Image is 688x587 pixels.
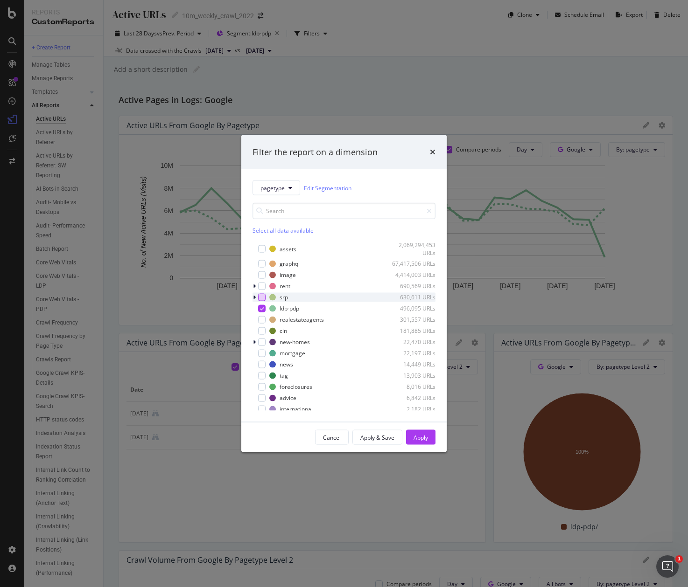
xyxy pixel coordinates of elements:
div: 630,611 URLs [390,293,435,301]
div: graphql [280,260,300,268]
div: modal [241,135,447,452]
button: Apply & Save [352,430,402,445]
div: Apply [414,433,428,441]
div: v 4.0.25 [26,15,46,22]
div: 22,470 URLs [390,338,435,346]
img: tab_domain_overview_orange.svg [27,54,35,62]
div: advice [280,394,296,402]
div: 13,903 URLs [390,372,435,380]
div: Apply & Save [360,433,394,441]
div: 8,016 URLs [390,383,435,391]
span: 1 [675,555,683,563]
div: 496,095 URLs [390,304,435,312]
button: pagetype [253,180,300,195]
div: assets [280,245,296,253]
a: Edit Segmentation [304,183,351,193]
div: rent [280,282,290,290]
div: srp [280,293,288,301]
div: 67,417,506 URLs [390,260,435,268]
img: logo_orange.svg [15,15,22,22]
div: Filter the report on a dimension [253,146,378,158]
div: new-homes [280,338,310,346]
div: 301,557 URLs [390,316,435,324]
button: Apply [406,430,435,445]
div: tag [280,372,288,380]
div: Domain: [DOMAIN_NAME] [24,24,103,32]
div: 22,197 URLs [390,349,435,357]
div: Cancel [323,433,341,441]
div: 690,569 URLs [390,282,435,290]
div: news [280,360,293,368]
div: Keywords by Traffic [105,55,154,61]
div: Select all data available [253,227,435,235]
div: cln [280,327,287,335]
span: pagetype [260,184,285,192]
div: mortgage [280,349,305,357]
div: 4,414,003 URLs [390,271,435,279]
div: 181,885 URLs [390,327,435,335]
iframe: Intercom live chat [656,555,679,578]
div: times [430,146,435,158]
div: ldp-pdp [280,304,299,312]
div: international [280,405,313,413]
div: 2,069,294,453 URLs [390,241,435,257]
div: 6,842 URLs [390,394,435,402]
div: realestateagents [280,316,324,324]
div: 14,449 URLs [390,360,435,368]
input: Search [253,203,435,219]
div: foreclosures [280,383,312,391]
div: 2,182 URLs [390,405,435,413]
img: tab_keywords_by_traffic_grey.svg [94,54,102,62]
button: Cancel [315,430,349,445]
div: Domain Overview [37,55,84,61]
div: image [280,271,296,279]
img: website_grey.svg [15,24,22,32]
